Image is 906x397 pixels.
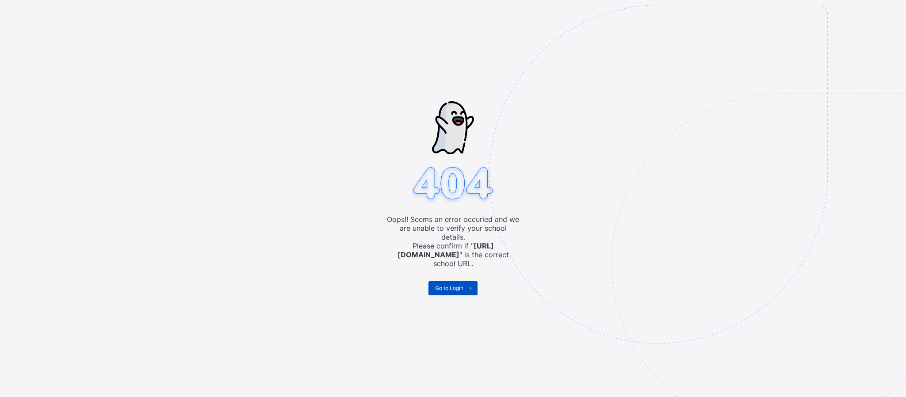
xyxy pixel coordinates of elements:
span: Oops!! Seems an error occuried and we are unable to verify your school details. [387,215,520,241]
img: 404.8bbb34c871c4712298a25e20c4dc75c7.svg [409,164,497,205]
span: Please confirm if " " is the correct school URL. [387,241,520,268]
span: Go to Login [435,285,463,291]
b: [URL][DOMAIN_NAME] [398,241,494,259]
img: ghost-strokes.05e252ede52c2f8dbc99f45d5e1f5e9f.svg [432,101,474,154]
